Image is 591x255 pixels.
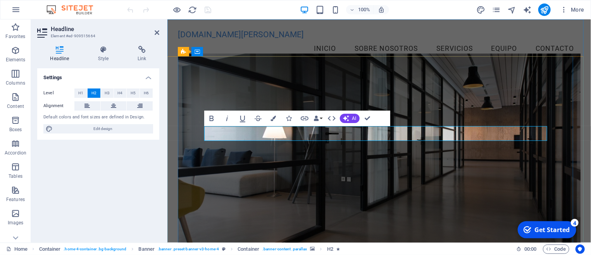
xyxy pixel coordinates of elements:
[310,247,315,251] i: This element contains a background
[78,88,83,98] span: H1
[158,245,219,254] span: . banner .preset-banner-v3-home-4
[43,101,74,111] label: Alignment
[51,26,159,33] h2: Headline
[266,111,281,126] button: Colors
[476,5,485,14] i: Design (Ctrl+Alt+Y)
[507,5,517,14] button: navigator
[324,111,339,126] button: HTML
[358,5,370,14] h6: 100%
[560,6,584,14] span: More
[6,196,25,203] p: Features
[139,245,155,254] span: Click to select. Double-click to edit
[4,3,62,20] div: Get Started 4 items remaining, 20% complete
[360,111,375,126] button: Confirm (Ctrl+⏎)
[6,245,28,254] a: Click to cancel selection. Double-click to open Pages
[543,245,569,254] button: Code
[188,5,197,14] button: reload
[127,88,140,98] button: H5
[235,111,250,126] button: Underline (Ctrl+U)
[546,245,566,254] span: Code
[524,245,536,254] span: 00 00
[39,245,61,254] span: Click to select. Double-click to edit
[37,68,159,82] h4: Settings
[85,46,125,62] h4: Style
[6,80,25,86] p: Columns
[21,7,56,16] div: Get Started
[101,88,114,98] button: H3
[327,245,333,254] span: Click to select. Double-click to edit
[336,247,340,251] i: Element contains an animation
[507,5,516,14] i: Navigator
[9,173,22,179] p: Tables
[340,114,360,123] button: AI
[538,3,551,16] button: publish
[575,245,585,254] button: Usercentrics
[74,88,87,98] button: H1
[540,5,549,14] i: Publish
[222,247,226,251] i: This element is a customizable preset
[131,88,136,98] span: H5
[7,103,24,109] p: Content
[88,88,100,98] button: H2
[43,124,153,134] button: Edit design
[5,33,25,40] p: Favorites
[492,5,501,14] button: pages
[55,124,151,134] span: Edit design
[140,88,153,98] button: H6
[5,150,26,156] p: Accordion
[51,33,144,40] h3: Element #ed-909515664
[238,245,259,254] span: Click to select. Double-click to edit
[530,246,531,252] span: :
[144,88,149,98] span: H6
[57,1,65,9] div: 4
[297,111,312,126] button: Link
[492,5,501,14] i: Pages (Ctrl+Alt+S)
[8,220,24,226] p: Images
[43,114,153,121] div: Default colors and font sizes are defined in Design.
[9,127,22,133] p: Boxes
[282,111,296,126] button: Icons
[346,5,374,14] button: 100%
[378,6,385,13] i: On resize automatically adjust zoom level to fit chosen device.
[557,3,588,16] button: More
[251,111,265,126] button: Strikethrough
[476,5,486,14] button: design
[172,5,182,14] button: Click here to leave preview mode and continue editing
[114,88,127,98] button: H4
[105,88,110,98] span: H3
[117,88,122,98] span: H4
[516,245,537,254] h6: Session time
[262,245,307,254] span: . banner-content .parallax
[45,5,103,14] img: Editor Logo
[64,245,126,254] span: . home-4-container .bg-background
[352,116,357,121] span: AI
[91,88,96,98] span: H2
[313,111,324,126] button: Data Bindings
[204,111,219,126] button: Bold (Ctrl+B)
[6,57,26,63] p: Elements
[523,5,532,14] button: text_generator
[125,46,159,62] h4: Link
[220,111,234,126] button: Italic (Ctrl+I)
[43,88,74,98] label: Level
[37,46,85,62] h4: Headline
[188,5,197,14] i: Reload page
[39,245,340,254] nav: breadcrumb
[523,5,532,14] i: AI Writer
